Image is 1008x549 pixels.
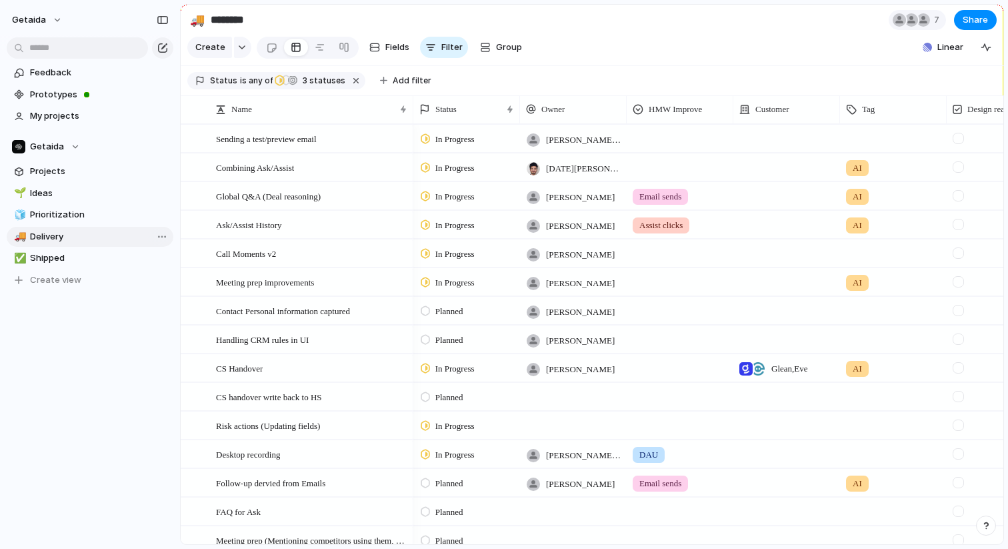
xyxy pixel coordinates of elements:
span: Planned [435,391,463,404]
span: Projects [30,165,169,178]
span: is [240,75,247,87]
button: Fields [364,37,415,58]
span: Share [963,13,988,27]
span: In Progress [435,276,475,290]
span: Combining Ask/Assist [216,159,294,175]
span: My projects [30,109,169,123]
span: FAQ for Ask [216,504,261,519]
span: Filter [441,41,463,54]
span: Email sends [639,477,681,490]
a: Projects [7,161,173,181]
span: Ideas [30,187,169,200]
span: Status [435,103,457,116]
span: Create [195,41,225,54]
span: AI [853,219,862,232]
span: Tag [862,103,875,116]
span: Sending a test/preview email [216,131,317,146]
span: HMW Improve [649,103,702,116]
div: ✅ [14,251,23,266]
span: Risk actions (Updating fields) [216,418,320,433]
span: Meeting prep improvements [216,274,314,290]
span: Delivery [30,230,169,243]
span: [PERSON_NAME] [546,363,615,376]
span: AI [853,362,862,376]
span: Planned [435,477,463,490]
button: Create [187,37,232,58]
span: CS Handover [216,360,263,376]
span: AI [853,276,862,290]
a: My projects [7,106,173,126]
button: getaida [6,9,69,31]
a: 🧊Prioritization [7,205,173,225]
span: getaida [12,13,46,27]
span: [PERSON_NAME] [PERSON_NAME] [546,449,621,462]
span: 3 [299,75,309,85]
span: Email sends [639,190,681,203]
span: Assist clicks [639,219,683,232]
button: Group [473,37,529,58]
span: Getaida [30,140,64,153]
span: [DATE][PERSON_NAME] [546,162,621,175]
button: Create view [7,270,173,290]
button: Share [954,10,997,30]
span: DAU [639,448,658,462]
span: AI [853,161,862,175]
span: Global Q&A (Deal reasoning) [216,188,321,203]
span: Ask/Assist History [216,217,282,232]
span: Planned [435,334,463,347]
button: 🌱 [12,187,25,200]
span: In Progress [435,219,475,232]
span: Contact Personal information captured [216,303,350,318]
span: CS handover write back to HS [216,389,322,404]
span: AI [853,190,862,203]
span: [PERSON_NAME] [546,277,615,290]
a: 🚚Delivery [7,227,173,247]
span: In Progress [435,362,475,376]
span: Shipped [30,251,169,265]
span: Status [210,75,237,87]
span: AI [853,477,862,490]
span: Create view [30,273,81,287]
span: 7 [934,13,943,27]
span: Fields [385,41,409,54]
div: 🧊 [14,207,23,223]
span: In Progress [435,448,475,462]
button: 🚚 [12,230,25,243]
button: 3 statuses [274,73,348,88]
span: Planned [435,305,463,318]
span: Feedback [30,66,169,79]
span: Owner [541,103,565,116]
span: Glean , Eve [771,362,808,376]
span: In Progress [435,133,475,146]
span: Add filter [393,75,431,87]
span: Name [231,103,252,116]
span: In Progress [435,190,475,203]
span: [PERSON_NAME] [546,306,615,319]
span: Group [496,41,522,54]
span: Prototypes [30,88,169,101]
span: any of [247,75,273,87]
a: Prototypes [7,85,173,105]
span: Call Moments v2 [216,245,276,261]
span: [PERSON_NAME] [546,248,615,261]
a: ✅Shipped [7,248,173,268]
button: ✅ [12,251,25,265]
button: 🚚 [187,9,208,31]
button: Filter [420,37,468,58]
a: 🌱Ideas [7,183,173,203]
span: Follow-up dervied from Emails [216,475,325,490]
span: Prioritization [30,208,169,221]
span: [PERSON_NAME] [PERSON_NAME] [546,133,621,147]
span: Handling CRM rules in UI [216,332,309,347]
span: [PERSON_NAME] [546,334,615,348]
span: statuses [299,75,345,87]
a: Feedback [7,63,173,83]
span: [PERSON_NAME] [546,191,615,204]
span: [PERSON_NAME] [546,478,615,491]
span: Linear [937,41,963,54]
button: Add filter [372,71,439,90]
div: 🌱 [14,185,23,201]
